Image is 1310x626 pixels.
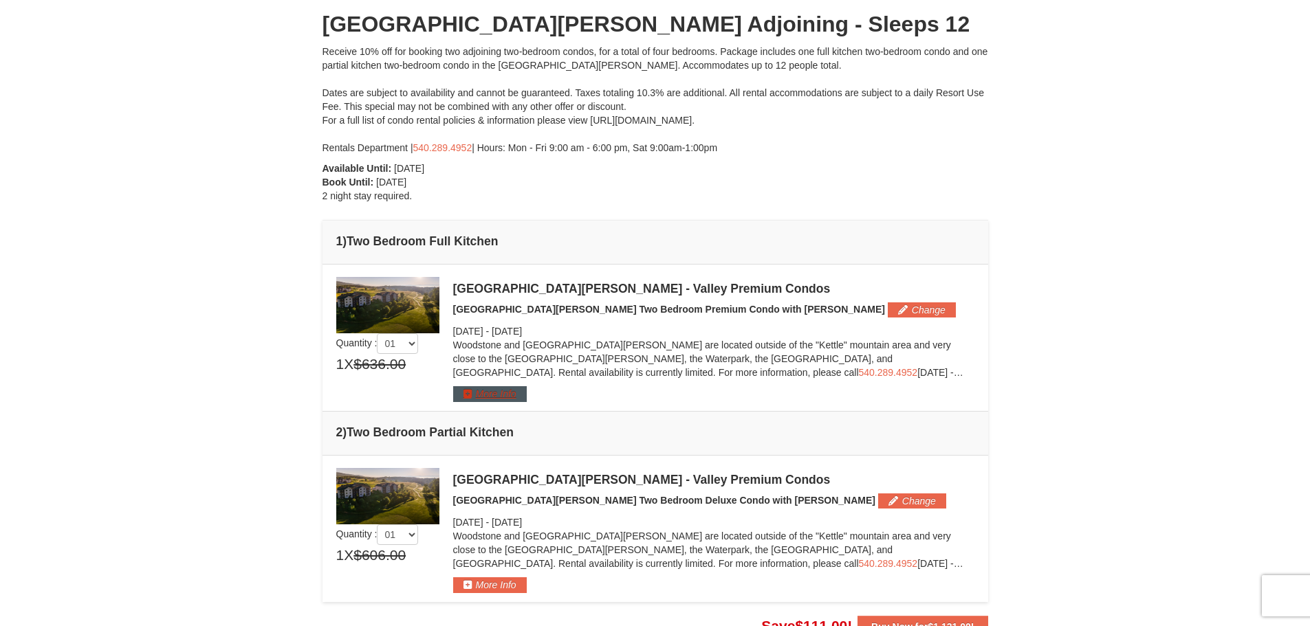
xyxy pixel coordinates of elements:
[323,10,988,38] h1: [GEOGRAPHIC_DATA][PERSON_NAME] Adjoining - Sleeps 12
[453,495,875,506] span: [GEOGRAPHIC_DATA][PERSON_NAME] Two Bedroom Deluxe Condo with [PERSON_NAME]
[859,367,918,378] a: 540.289.4952
[453,386,527,401] button: More Info
[492,326,522,337] span: [DATE]
[353,545,406,566] span: $606.00
[453,529,974,570] p: Woodstone and [GEOGRAPHIC_DATA][PERSON_NAME] are located outside of the "Kettle" mountain area an...
[859,558,918,569] a: 540.289.4952
[344,354,353,375] span: X
[336,234,974,248] h4: 1 Two Bedroom Full Kitchen
[342,234,347,248] span: )
[394,163,424,174] span: [DATE]
[376,177,406,188] span: [DATE]
[323,177,374,188] strong: Book Until:
[336,468,439,524] img: 19219041-4-ec11c166.jpg
[342,425,347,439] span: )
[323,163,392,174] strong: Available Until:
[323,190,413,201] span: 2 night stay required.
[492,517,522,528] span: [DATE]
[336,545,345,566] span: 1
[453,304,885,315] span: [GEOGRAPHIC_DATA][PERSON_NAME] Two Bedroom Premium Condo with [PERSON_NAME]
[336,354,345,375] span: 1
[336,337,419,348] span: Quantity :
[336,277,439,333] img: 19219041-4-ec11c166.jpg
[344,545,353,566] span: X
[888,302,956,317] button: Change
[453,473,974,487] div: [GEOGRAPHIC_DATA][PERSON_NAME] - Valley Premium Condos
[413,142,472,153] a: 540.289.4952
[453,517,483,528] span: [DATE]
[485,326,489,337] span: -
[453,282,974,295] div: [GEOGRAPHIC_DATA][PERSON_NAME] - Valley Premium Condos
[453,326,483,337] span: [DATE]
[453,338,974,379] p: Woodstone and [GEOGRAPHIC_DATA][PERSON_NAME] are located outside of the "Kettle" mountain area an...
[353,354,406,375] span: $636.00
[323,45,988,155] div: Receive 10% off for booking two adjoining two-bedroom condos, for a total of four bedrooms. Packa...
[453,577,527,592] button: More Info
[485,517,489,528] span: -
[336,425,974,439] h4: 2 Two Bedroom Partial Kitchen
[336,528,419,539] span: Quantity :
[878,493,946,508] button: Change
